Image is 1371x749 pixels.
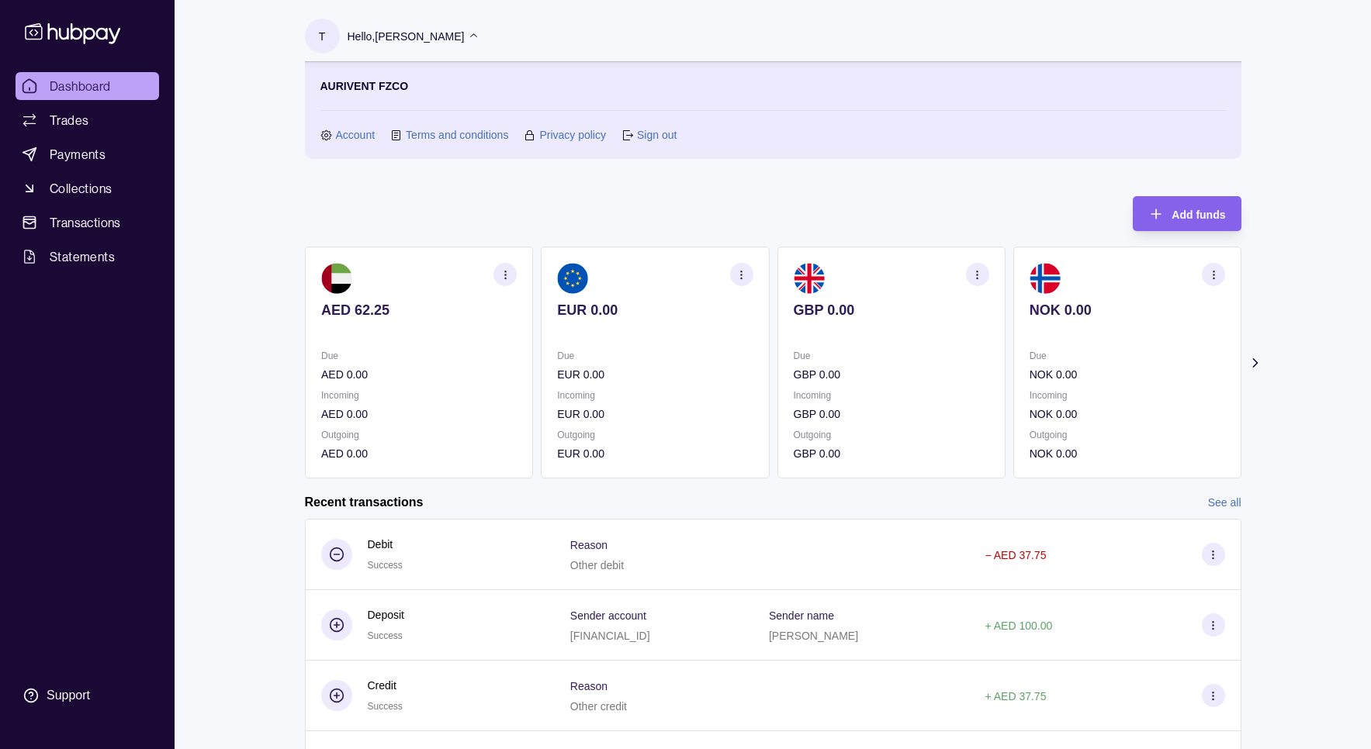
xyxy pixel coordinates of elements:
a: Account [336,126,376,143]
p: Incoming [557,387,753,404]
span: Success [368,630,403,641]
p: Incoming [1029,387,1224,404]
p: GBP 0.00 [793,366,988,383]
img: eu [557,263,588,294]
span: Statements [50,247,115,266]
a: Dashboard [16,72,159,100]
p: Incoming [793,387,988,404]
p: Due [1029,347,1224,364]
p: EUR 0.00 [557,406,753,423]
span: Trades [50,111,88,129]
p: Sender name [769,609,834,622]
p: AED 0.00 [321,366,517,383]
a: Privacy policy [539,126,606,143]
span: Success [368,560,403,571]
p: NOK 0.00 [1029,445,1224,462]
p: Due [321,347,517,364]
a: Terms and conditions [406,126,508,143]
span: Dashboard [50,77,111,95]
p: NOK 0.00 [1029,366,1224,383]
div: Support [47,687,90,704]
p: Outgoing [557,426,753,444]
p: Incoming [321,387,517,404]
a: Support [16,679,159,712]
p: Reason [570,539,608,551]
p: Outgoing [321,426,517,444]
p: [PERSON_NAME] [769,630,858,642]
p: Other credit [570,700,627,713]
span: Payments [50,145,106,164]
img: no [1029,263,1060,294]
p: EUR 0.00 [557,302,753,319]
p: EUR 0.00 [557,445,753,462]
p: Due [557,347,753,364]
p: Deposit [368,606,404,623]
img: ae [321,263,352,294]
p: Due [793,347,988,364]
p: AED 0.00 [321,406,517,423]
p: Credit [368,677,403,694]
p: GBP 0.00 [793,445,988,462]
p: Other debit [570,559,624,571]
p: AURIVENT FZCO [320,78,409,95]
button: Add funds [1133,196,1241,231]
span: Collections [50,179,112,198]
a: Transactions [16,209,159,236]
p: NOK 0.00 [1029,302,1224,319]
a: See all [1208,494,1241,511]
p: AED 62.25 [321,302,517,319]
p: + AED 37.75 [985,690,1046,702]
a: Payments [16,140,159,168]
p: Outgoing [793,426,988,444]
p: NOK 0.00 [1029,406,1224,423]
a: Trades [16,106,159,134]
a: Sign out [637,126,677,143]
span: Success [368,701,403,712]
p: Hello, [PERSON_NAME] [348,28,465,45]
p: [FINANCIAL_ID] [570,630,650,642]
span: Transactions [50,213,121,232]
p: Reason [570,680,608,692]
span: Add funds [1172,209,1225,221]
p: GBP 0.00 [793,406,988,423]
img: gb [793,263,824,294]
h2: Recent transactions [305,494,424,511]
p: − AED 37.75 [985,549,1046,561]
p: T [319,28,326,45]
p: AED 0.00 [321,445,517,462]
a: Collections [16,174,159,202]
p: Outgoing [1029,426,1224,444]
p: Sender account [570,609,646,622]
p: Debit [368,536,403,553]
a: Statements [16,243,159,271]
p: + AED 100.00 [985,620,1052,632]
p: EUR 0.00 [557,366,753,383]
p: GBP 0.00 [793,302,988,319]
